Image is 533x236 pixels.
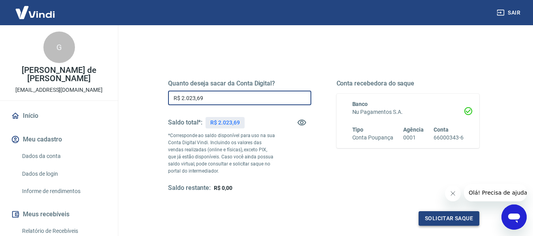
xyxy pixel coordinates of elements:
[352,108,464,116] h6: Nu Pagamentos S.A.
[403,134,424,142] h6: 0001
[168,184,211,192] h5: Saldo restante:
[9,131,108,148] button: Meu cadastro
[214,185,232,191] span: R$ 0,00
[337,80,480,87] h5: Conta recebedora do saque
[501,204,527,230] iframe: Botão para abrir a janela de mensagens
[168,80,311,87] h5: Quanto deseja sacar da Conta Digital?
[168,119,202,126] h5: Saldo total*:
[210,119,239,127] p: R$ 2.023,69
[445,186,461,201] iframe: Fechar mensagem
[434,134,464,142] h6: 66000343-6
[352,101,368,107] span: Banco
[464,184,527,201] iframe: Mensagem da empresa
[419,211,479,226] button: Solicitar saque
[19,148,108,164] a: Dados da conta
[168,132,275,175] p: *Corresponde ao saldo disponível para uso na sua Conta Digital Vindi. Incluindo os valores das ve...
[352,134,393,142] h6: Conta Poupança
[6,66,112,83] p: [PERSON_NAME] de [PERSON_NAME]
[19,183,108,199] a: Informe de rendimentos
[9,206,108,223] button: Meus recebíveis
[9,0,61,24] img: Vindi
[19,166,108,182] a: Dados de login
[495,6,524,20] button: Sair
[9,107,108,125] a: Início
[15,86,103,94] p: [EMAIL_ADDRESS][DOMAIN_NAME]
[352,126,364,133] span: Tipo
[434,126,449,133] span: Conta
[5,6,66,12] span: Olá! Precisa de ajuda?
[43,32,75,63] div: G
[403,126,424,133] span: Agência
